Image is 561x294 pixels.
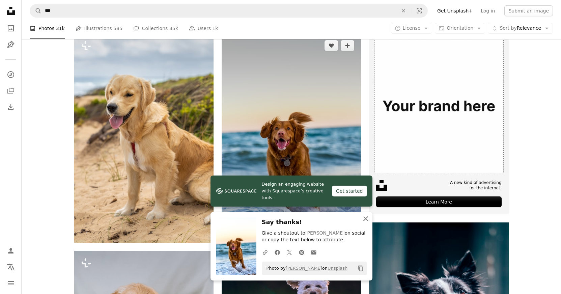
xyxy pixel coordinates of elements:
[500,25,516,31] span: Sort by
[271,245,283,259] a: Share on Facebook
[212,25,218,32] span: 1k
[133,18,178,39] a: Collections 85k
[328,266,347,271] a: Unsplash
[369,33,508,173] img: file-1635990775102-c9800842e1cdimage
[296,245,308,259] a: Share on Pinterest
[4,244,18,258] a: Log in / Sign up
[488,23,553,34] button: Sort byRelevance
[216,186,256,196] img: file-1606177908946-d1eed1cbe4f5image
[376,180,387,191] img: file-1631678316303-ed18b8b5cb9cimage
[504,5,553,16] button: Submit an image
[4,276,18,290] button: Menu
[263,263,348,274] span: Photo by on
[477,5,499,16] a: Log in
[396,4,411,17] button: Clear
[4,4,18,19] a: Home — Unsplash
[391,23,432,34] button: License
[433,5,477,16] a: Get Unsplash+
[4,84,18,98] a: Collections
[286,266,322,271] a: [PERSON_NAME]
[189,18,218,39] a: Users 1k
[4,38,18,51] a: Illustrations
[355,263,366,274] button: Copy to clipboard
[4,260,18,274] button: Language
[262,181,327,201] span: Design an engaging website with Squarespace’s creative tools.
[74,33,214,243] img: a golden retriever sitting on a sandy beach
[500,25,541,32] span: Relevance
[411,4,427,17] button: Visual search
[113,25,122,32] span: 585
[305,230,344,236] a: [PERSON_NAME]
[403,25,421,31] span: License
[4,22,18,35] a: Photos
[262,217,367,227] h3: Say thanks!
[435,23,485,34] button: Orientation
[341,40,354,51] button: Add to Collection
[447,25,473,31] span: Orientation
[211,176,372,207] a: Design an engaging website with Squarespace’s creative tools.Get started
[222,135,361,141] a: dog running on beach during daytime
[308,245,320,259] a: Share over email
[222,33,361,242] img: dog running on beach during daytime
[376,196,501,207] div: Learn More
[169,25,178,32] span: 85k
[283,245,296,259] a: Share on Twitter
[74,135,214,141] a: a golden retriever sitting on a sandy beach
[4,100,18,114] a: Download History
[325,40,338,51] button: Like
[332,186,367,196] div: Get started
[369,33,508,214] a: A new kind of advertisingfor the internet.Learn More
[4,68,18,81] a: Explore
[450,180,502,191] span: A new kind of advertising for the internet.
[30,4,41,17] button: Search Unsplash
[76,18,122,39] a: Illustrations 585
[30,4,428,18] form: Find visuals sitewide
[262,230,367,243] p: Give a shoutout to on social or copy the text below to attribute.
